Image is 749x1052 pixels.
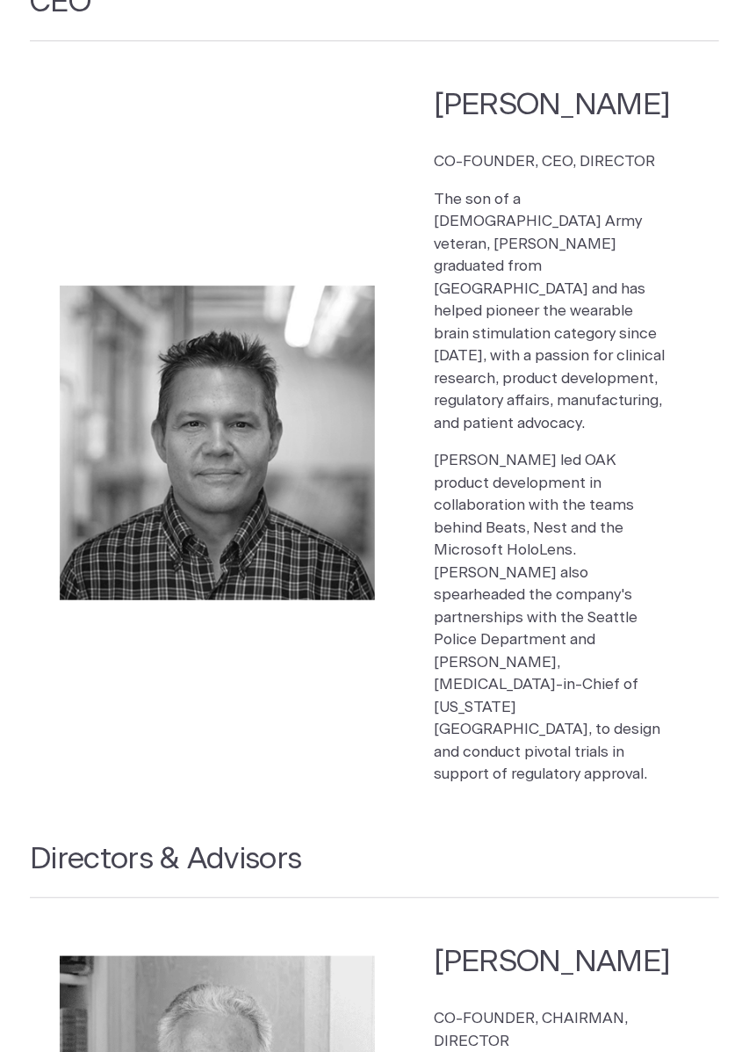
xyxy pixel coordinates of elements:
h2: [PERSON_NAME] [435,86,671,126]
p: CO-FOUNDER, CHAIRMAN, DIRECTOR [435,1007,671,1052]
h2: Directors & Advisors [30,840,719,898]
p: [PERSON_NAME] led OAK product development in collaboration with the teams behind Beats, Nest and ... [435,449,671,786]
h2: [PERSON_NAME] [435,943,671,983]
p: CO-FOUNDER, CEO, DIRECTOR [435,150,671,173]
p: The son of a [DEMOGRAPHIC_DATA] Army veteran, [PERSON_NAME] graduated from [GEOGRAPHIC_DATA] and ... [435,188,671,435]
